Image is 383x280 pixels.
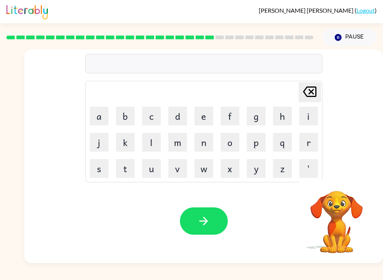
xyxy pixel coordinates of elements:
button: n [194,133,213,152]
button: e [194,107,213,125]
button: q [273,133,292,152]
button: r [299,133,318,152]
div: ( ) [259,7,377,14]
button: x [221,159,239,178]
button: p [247,133,266,152]
button: b [116,107,135,125]
button: j [90,133,108,152]
span: [PERSON_NAME] [PERSON_NAME] [259,7,355,14]
img: Literably [6,3,48,19]
button: a [90,107,108,125]
button: h [273,107,292,125]
button: t [116,159,135,178]
button: y [247,159,266,178]
button: d [168,107,187,125]
a: Logout [356,7,375,14]
button: l [142,133,161,152]
button: k [116,133,135,152]
button: c [142,107,161,125]
button: m [168,133,187,152]
button: v [168,159,187,178]
button: i [299,107,318,125]
video: Your browser must support playing .mp4 files to use Literably. Please try using another browser. [299,179,374,254]
button: w [194,159,213,178]
button: ' [299,159,318,178]
button: u [142,159,161,178]
button: g [247,107,266,125]
button: o [221,133,239,152]
button: f [221,107,239,125]
button: Pause [322,29,377,46]
button: s [90,159,108,178]
button: z [273,159,292,178]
